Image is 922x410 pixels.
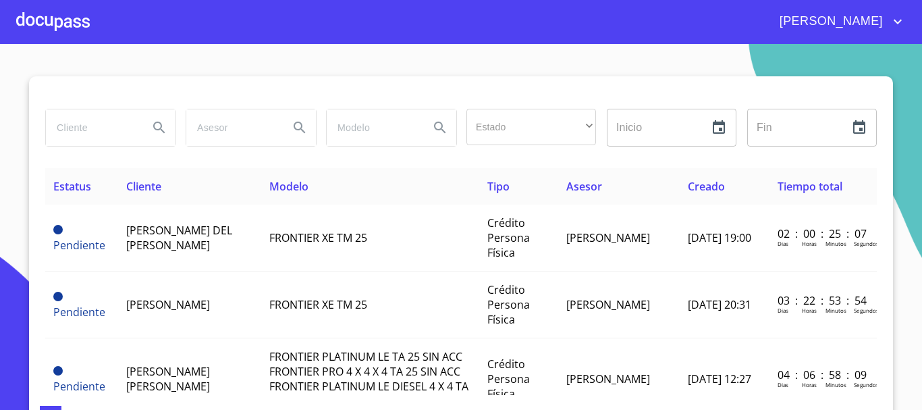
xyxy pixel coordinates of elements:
[778,240,788,247] p: Dias
[566,297,650,312] span: [PERSON_NAME]
[466,109,596,145] div: ​
[487,215,530,260] span: Crédito Persona Física
[283,111,316,144] button: Search
[53,292,63,301] span: Pendiente
[778,293,869,308] p: 03 : 22 : 53 : 54
[487,282,530,327] span: Crédito Persona Física
[487,179,510,194] span: Tipo
[825,240,846,247] p: Minutos
[53,379,105,394] span: Pendiente
[778,381,788,388] p: Dias
[143,111,175,144] button: Search
[53,179,91,194] span: Estatus
[566,230,650,245] span: [PERSON_NAME]
[688,297,751,312] span: [DATE] 20:31
[327,109,418,146] input: search
[688,230,751,245] span: [DATE] 19:00
[778,226,869,241] p: 02 : 00 : 25 : 07
[126,364,210,394] span: [PERSON_NAME] [PERSON_NAME]
[424,111,456,144] button: Search
[854,240,879,247] p: Segundos
[53,366,63,376] span: Pendiente
[769,11,890,32] span: [PERSON_NAME]
[269,297,367,312] span: FRONTIER XE TM 25
[53,238,105,253] span: Pendiente
[126,223,232,253] span: [PERSON_NAME] DEL [PERSON_NAME]
[778,367,869,382] p: 04 : 06 : 58 : 09
[487,357,530,401] span: Crédito Persona Física
[778,179,842,194] span: Tiempo total
[126,297,210,312] span: [PERSON_NAME]
[688,371,751,386] span: [DATE] 12:27
[566,179,602,194] span: Asesor
[688,179,725,194] span: Creado
[53,225,63,234] span: Pendiente
[126,179,161,194] span: Cliente
[566,371,650,386] span: [PERSON_NAME]
[269,230,367,245] span: FRONTIER XE TM 25
[769,11,906,32] button: account of current user
[53,305,105,319] span: Pendiente
[186,109,278,146] input: search
[269,179,308,194] span: Modelo
[802,240,817,247] p: Horas
[854,381,879,388] p: Segundos
[802,381,817,388] p: Horas
[269,349,468,409] span: FRONTIER PLATINUM LE TA 25 SIN ACC FRONTIER PRO 4 X 4 X 4 TA 25 SIN ACC FRONTIER PLATINUM LE DIES...
[46,109,138,146] input: search
[825,307,846,314] p: Minutos
[778,307,788,314] p: Dias
[825,381,846,388] p: Minutos
[854,307,879,314] p: Segundos
[802,307,817,314] p: Horas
